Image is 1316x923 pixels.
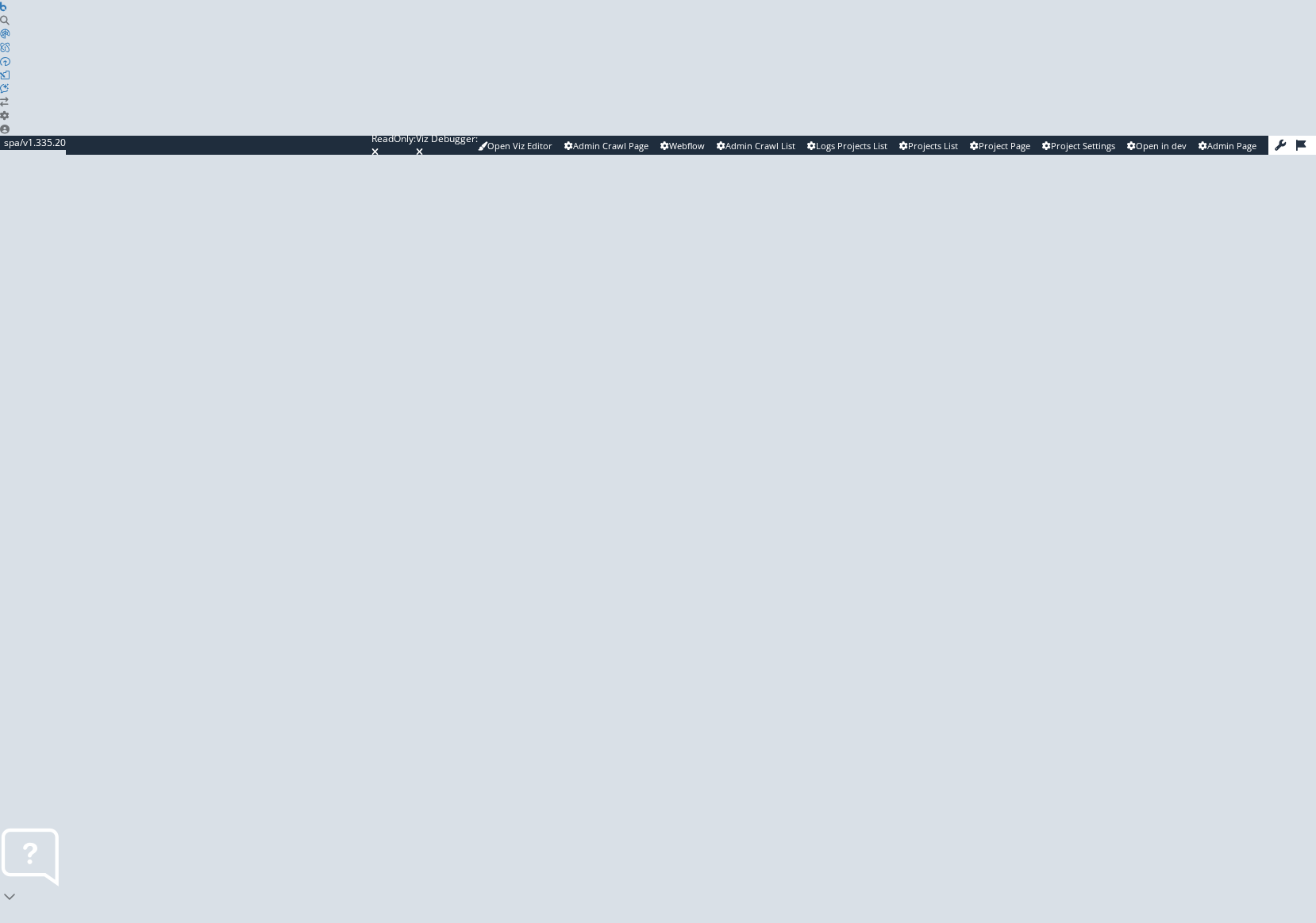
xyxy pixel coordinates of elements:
div: Viz Debugger: [416,132,478,145]
span: Admin Crawl List [725,140,795,152]
a: Project Settings [1042,140,1115,152]
a: Admin Crawl Page [564,140,648,152]
span: Open in dev [1136,140,1187,152]
span: Logs Projects List [816,140,887,152]
a: Admin Page [1199,140,1256,152]
span: Admin Crawl Page [573,140,648,152]
span: Project Page [979,140,1030,152]
span: Projects List [908,140,958,152]
span: Webflow [669,140,705,152]
div: ReadOnly: [371,132,416,145]
a: Open Viz Editor [478,140,552,152]
span: Project Settings [1051,140,1115,152]
span: Admin Page [1207,140,1256,152]
span: Open Viz Editor [487,140,552,152]
a: Project Page [970,140,1030,152]
a: Logs Projects List [807,140,887,152]
a: Webflow [660,140,705,152]
a: Open in dev [1127,140,1187,152]
a: Admin Crawl List [717,140,795,152]
a: Projects List [899,140,958,152]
